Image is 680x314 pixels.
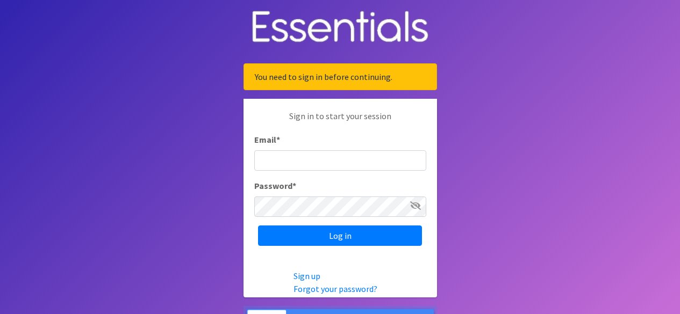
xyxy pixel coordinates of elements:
[294,271,320,281] a: Sign up
[254,179,296,192] label: Password
[294,283,377,294] a: Forgot your password?
[254,133,280,146] label: Email
[254,109,426,133] p: Sign in to start your session
[258,225,422,246] input: Log in
[292,180,296,191] abbr: required
[276,134,280,145] abbr: required
[244,63,437,90] div: You need to sign in before continuing.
